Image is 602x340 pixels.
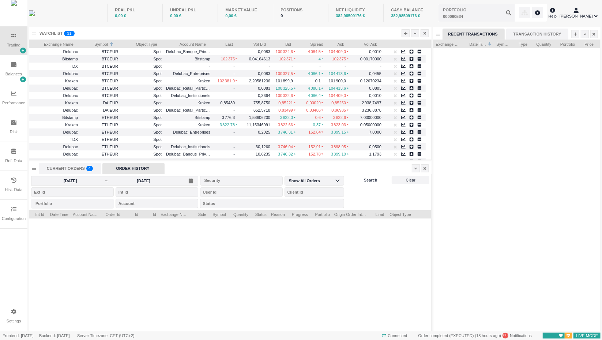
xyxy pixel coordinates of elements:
span: 102 381,9 [218,79,237,83]
span: - [233,49,237,54]
span: Delubac_Retail_Particulier [166,108,214,112]
span: - [233,152,237,156]
span: 0,3664 [258,93,270,98]
span: 0,0083 [258,71,270,76]
span: 4 086,1 [308,71,323,76]
input: 000060534 [439,4,515,22]
span: Date Time [49,210,68,217]
sup: 4 [86,166,93,171]
p: 3 [67,31,69,38]
span: 7,0000 [369,159,381,164]
span: Delubac [63,93,78,98]
span: 3 746,31 [278,130,296,134]
input: Client Id [285,187,344,197]
span: BTCEUR [82,91,118,100]
span: 1,58606200 [249,115,270,120]
span: Order Id [103,210,120,217]
span: Symbol [82,40,108,47]
span: DAIEUR [82,106,118,115]
span: Spot [123,135,162,144]
span: 11,15346991 [247,123,270,127]
span: - [233,159,237,164]
span: Status [253,210,267,217]
span: 0,86985 [331,108,349,112]
span: - [209,137,210,142]
div: Hist. Data [5,187,22,193]
span: - [380,137,381,142]
span: Kraken [197,79,210,83]
span: Date Time [469,40,486,47]
span: Delubac [63,71,78,76]
div: TRANSACTION HISTORY [506,29,568,40]
span: 0,1 [315,79,323,83]
span: 3 236,8878 [362,108,381,112]
sup: 31 [64,31,74,36]
span: Spot [123,55,162,63]
span: Kraken [197,101,210,105]
span: - [345,64,349,68]
div: CURRENT ORDERS [39,163,101,174]
span: TDX [70,64,78,68]
span: 0,85250 [331,101,349,105]
span: 3 822,6 [333,115,349,120]
span: ETHEUR [82,113,118,122]
span: 3 898,95 [331,145,349,149]
span: Reason [271,210,286,217]
div: Risk [10,129,18,135]
span: 104 413,6 [329,86,349,90]
span: 3 746,32 [278,159,296,164]
span: Kraken [65,101,78,105]
span: 0,83499 [278,108,296,112]
span: 7,00000000 [360,115,381,120]
span: Quantity [536,40,551,47]
span: - [291,64,296,68]
span: Exchange Name [436,40,460,47]
span: 3 899,15 [331,130,349,134]
span: - [209,64,210,68]
span: Delubac_Institutionels [171,145,210,149]
p: 1 [69,31,71,38]
span: Portfolio [312,210,330,217]
span: Spot [123,84,162,93]
div: PORTFOLIO [443,7,466,13]
span: - [233,93,237,98]
span: 382,98509176 € [336,14,365,18]
span: Spot [123,62,162,71]
div: CASH BALANCE [391,7,431,13]
div: Security [204,177,275,184]
span: 30,1260 [256,145,270,149]
span: 2 938,7497 [362,101,381,105]
span: 0,00029 [306,101,323,105]
span: 3 899,07 [331,159,349,164]
span: Portfolio [560,40,575,47]
div: Help [549,7,557,19]
span: 0,0455 [369,71,381,76]
span: 3 746,04 [278,145,296,149]
div: Settings [7,318,21,324]
span: - [233,64,237,68]
span: 0,2025 [258,130,270,134]
span: BTCEUR [82,77,118,85]
span: 101 899,9 [276,79,296,83]
span: 2,20581236 [249,79,270,83]
i: icon: down [335,178,340,183]
span: 102 375 [221,57,237,61]
span: Delubac [63,108,78,112]
span: 152,84 [308,130,323,134]
span: Spot [123,70,162,78]
span: Kraken [65,123,78,127]
span: 0,6 [315,115,323,120]
span: BTCEUR [82,70,118,78]
span: Int Id [31,210,44,217]
span: Object Type [388,210,411,217]
span: 152,78 [308,152,323,156]
span: 755,8750 [253,101,270,105]
span: 4 [319,57,323,61]
div: 0 [281,13,321,19]
span: Delubac [63,49,78,54]
div: Ref. Data [5,158,22,164]
span: BTCEUR [82,55,118,63]
span: 02/10/2025 14:31:05 [476,333,500,338]
span: - [319,137,323,142]
span: Delubac_Entreprises [173,130,210,134]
